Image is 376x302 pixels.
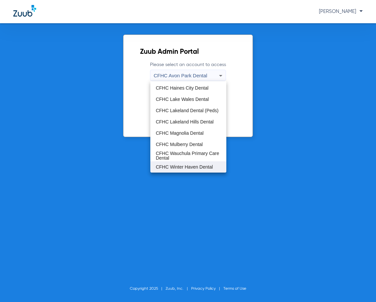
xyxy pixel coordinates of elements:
span: CFHC Magnolia Dental [156,131,203,135]
span: CFHC Lakeland Dental (Peds) [156,108,218,113]
span: CFHC Winter Haven Dental [156,165,213,169]
span: CFHC Mulberry Dental [156,142,203,147]
span: CFHC Haines City Dental [156,86,208,90]
span: CFHC Lakeland Hills Dental [156,119,213,124]
span: CFHC Lake Wales Dental [156,97,209,102]
span: CFHC Wauchula Primary Care Dental [156,151,221,160]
